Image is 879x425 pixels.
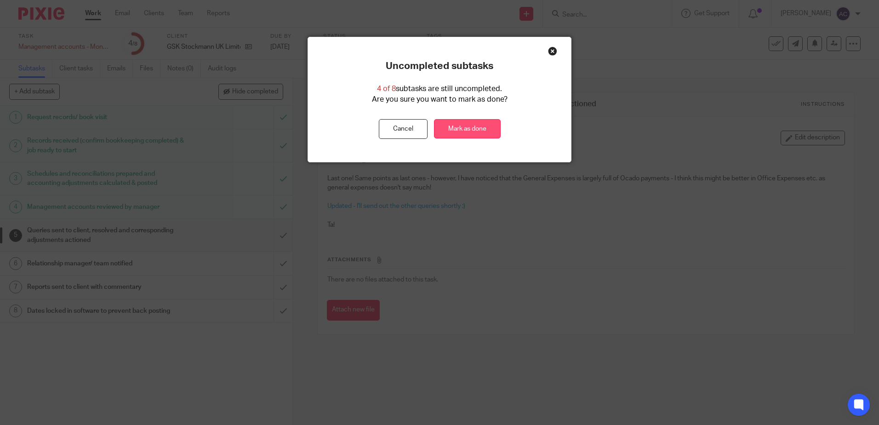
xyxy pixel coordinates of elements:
a: Mark as done [434,119,501,139]
span: 4 of 8 [377,85,396,92]
p: subtasks are still uncompleted. [377,84,502,94]
button: Cancel [379,119,428,139]
p: Uncompleted subtasks [386,60,493,72]
div: Close this dialog window [548,46,557,56]
p: Are you sure you want to mark as done? [372,94,508,105]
